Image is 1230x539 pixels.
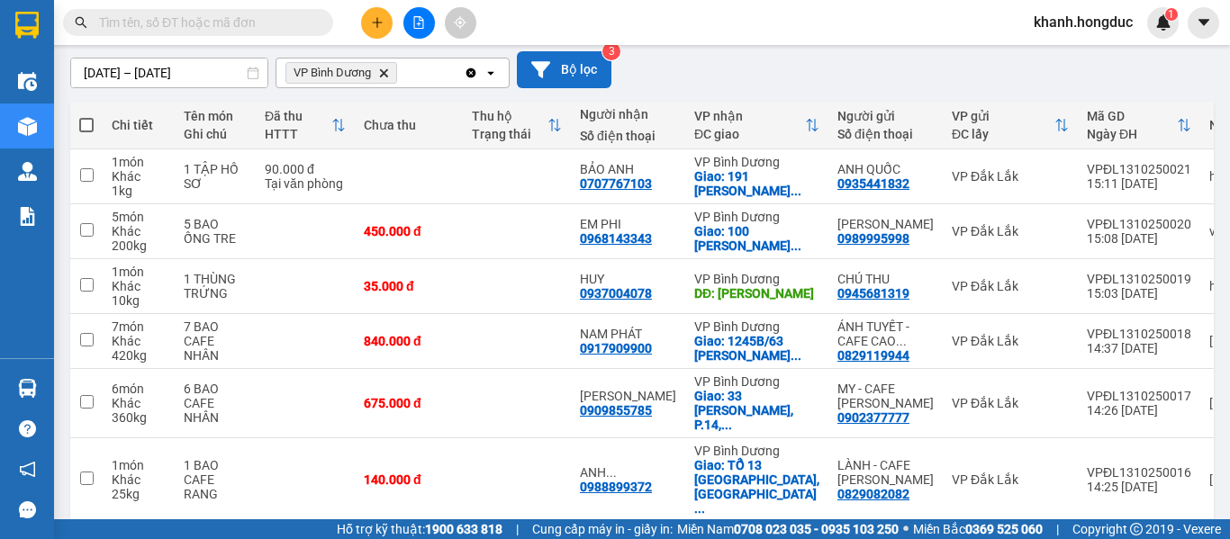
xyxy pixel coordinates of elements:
div: VP nhận [694,109,805,123]
span: VP Bình Dương [294,66,371,80]
div: VP Bình Dương [694,374,819,389]
sup: 3 [602,42,620,60]
span: question-circle [19,420,36,437]
img: warehouse-icon [18,162,37,181]
span: aim [454,16,466,29]
sup: 1 [1165,8,1178,21]
div: 25 kg [112,487,166,501]
div: 420 kg [112,348,166,363]
div: 90.000 đ [265,162,346,176]
div: ÁNH TUYẾT - CAFE CAO NGUYÊN [837,319,934,348]
div: 200 kg [112,238,166,253]
div: 1 món [112,265,166,279]
div: Giao: 1245B/63 TRẦN HƯNG ĐẠO, TP.LONG XUYÊN, AN GIANG [694,334,819,363]
span: | [1056,519,1059,539]
span: plus [371,16,384,29]
span: message [19,501,36,518]
strong: 0369 525 060 [965,522,1043,536]
span: ... [791,348,801,363]
div: Chi tiết [112,118,166,132]
div: VP Bình Dương [694,319,819,334]
span: | [516,519,519,539]
div: 35.000 đ [364,279,454,293]
div: Khác [112,169,166,184]
span: copyright [1130,523,1143,535]
span: ... [606,465,617,480]
svg: open [484,66,498,80]
div: NAM PHÁT [580,327,676,341]
span: ... [721,418,732,432]
span: khanh.hongduc [1019,11,1147,33]
span: ... [694,501,705,516]
button: aim [445,7,476,39]
div: VP Đắk Lắk [952,224,1069,238]
div: 6 món [112,382,166,396]
div: VPĐL1310250019 [1087,272,1191,286]
div: VP Đắk Lắk [952,279,1069,293]
div: LÀNH - CAFE CAO NGUYÊN [837,458,934,487]
div: 450.000 đ [364,224,454,238]
div: 7 món [112,319,166,334]
input: Tìm tên, số ĐT hoặc mã đơn [99,13,312,32]
div: 1 TẬP HỒ SƠ [184,162,247,191]
div: VP Bình Dương [694,155,819,169]
div: CHÚ THU [837,272,934,286]
img: warehouse-icon [18,117,37,136]
div: 1 món [112,155,166,169]
span: ... [896,334,907,348]
div: BẢO ANH [580,162,676,176]
div: VP Bình Dương [694,272,819,286]
div: Số điện thoại [580,129,676,143]
div: Tên món [184,109,247,123]
svg: Clear all [464,66,478,80]
div: 0707767103 [580,176,652,191]
div: Khác [112,472,166,487]
div: Khác [112,279,166,293]
span: caret-down [1196,14,1212,31]
div: ANH QUỐC [837,162,934,176]
th: Toggle SortBy [685,102,828,149]
strong: 1900 633 818 [425,522,502,536]
span: ... [791,238,801,253]
div: Tại văn phòng [265,176,346,191]
div: Người gửi [837,109,934,123]
div: 7 BAO CAFE NHÂN [184,319,247,363]
div: ANH PHƯƠNG [580,465,676,480]
button: file-add [403,7,435,39]
strong: 0708 023 035 - 0935 103 250 [734,522,899,536]
div: ANH VƯƠNG [837,217,934,231]
div: VPĐL1310250020 [1087,217,1191,231]
div: VP gửi [952,109,1054,123]
span: Cung cấp máy in - giấy in: [532,519,673,539]
input: Selected VP Bình Dương. [401,64,402,82]
div: 0902377777 [837,410,909,425]
div: 0988899372 [580,480,652,494]
img: warehouse-icon [18,379,37,398]
th: Toggle SortBy [1078,102,1200,149]
div: 0909855785 [580,403,652,418]
div: 14:37 [DATE] [1087,341,1191,355]
span: 1 [1168,8,1174,21]
svg: Delete [378,67,389,78]
div: VP Bình Dương [694,210,819,224]
div: 6 BAO CAFE NHÂN [184,382,247,425]
div: Thu hộ [472,109,547,123]
span: Miền Nam [677,519,899,539]
div: Đã thu [265,109,331,123]
div: Người nhận [580,107,676,121]
button: plus [361,7,393,39]
div: 5 món [112,210,166,224]
span: VP Bình Dương, close by backspace [285,62,397,84]
span: ... [791,184,801,198]
div: Khác [112,334,166,348]
div: HUY [580,272,676,286]
div: Giao: 100 NGUYỄN CÔNG HOAN,P.ĐÔNG HÒA,DĨ AN [694,224,819,253]
div: 1 món [112,458,166,472]
img: icon-new-feature [1155,14,1171,31]
div: 675.000 đ [364,396,454,410]
span: search [75,16,87,29]
div: Chưa thu [364,118,454,132]
div: 14:25 [DATE] [1087,480,1191,494]
div: Ghi chú [184,127,247,141]
th: Toggle SortBy [463,102,571,149]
